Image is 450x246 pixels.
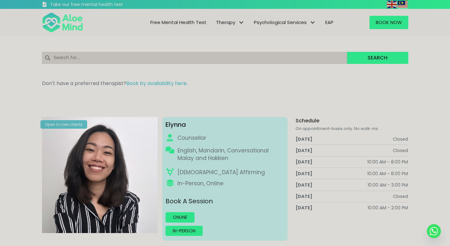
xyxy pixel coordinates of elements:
a: Free Mental Health Test [146,16,211,29]
p: Don't have a preferred therapist? [42,80,408,87]
div: Elynna [165,120,285,129]
nav: Menu [91,16,338,29]
a: In-person [165,226,203,236]
input: Search for... [42,52,347,64]
div: Open to new clients [40,120,87,129]
a: Whatsapp [427,224,441,238]
div: [DATE] [296,136,312,142]
div: Closed [393,147,408,154]
div: [DATE] [296,182,312,188]
img: en [387,1,397,8]
div: [DATE] [296,159,312,165]
div: [DATE] [296,205,312,211]
div: 10:00 AM - 3:00 PM [368,182,408,188]
div: [DEMOGRAPHIC_DATA] Affirming [177,169,265,176]
div: Counsellor [177,134,206,142]
div: [DATE] [296,170,312,177]
a: Book Now [369,16,408,29]
img: ms [398,1,408,8]
a: Psychological ServicesPsychological Services: submenu [249,16,321,29]
button: Search [347,52,408,64]
a: Online [165,212,195,222]
div: Closed [393,136,408,142]
span: Schedule [296,117,319,124]
a: EAP [321,16,338,29]
a: TherapyTherapy: submenu [211,16,249,29]
div: In-Person, Online [177,180,224,188]
span: On appointment-basis only. No walk-ins [296,126,378,132]
span: EAP [325,19,333,26]
div: [DATE] [296,147,312,154]
a: Malay [398,1,408,8]
span: Psychological Services: submenu [308,18,317,27]
div: 10:00 AM - 8:00 PM [367,170,408,177]
img: Aloe mind Logo [42,12,83,33]
span: Free Mental Health Test [150,19,207,26]
img: Elynna Counsellor [42,117,158,233]
a: Book by availability here. [126,80,188,87]
h3: Take our free mental health test [50,2,157,8]
p: Book A Session [165,197,285,206]
div: Closed [393,193,408,200]
div: 10:00 AM - 2:00 PM [368,205,408,211]
p: English, Mandarin, Conversational Malay and Hokkien [177,147,284,162]
div: [DATE] [296,193,312,200]
span: Therapy [216,19,244,26]
span: Book Now [376,19,402,26]
span: Therapy: submenu [237,18,246,27]
a: English [387,1,398,8]
div: 10:00 AM - 8:00 PM [367,159,408,165]
span: Psychological Services [254,19,316,26]
a: Take our free mental health test [42,2,157,9]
